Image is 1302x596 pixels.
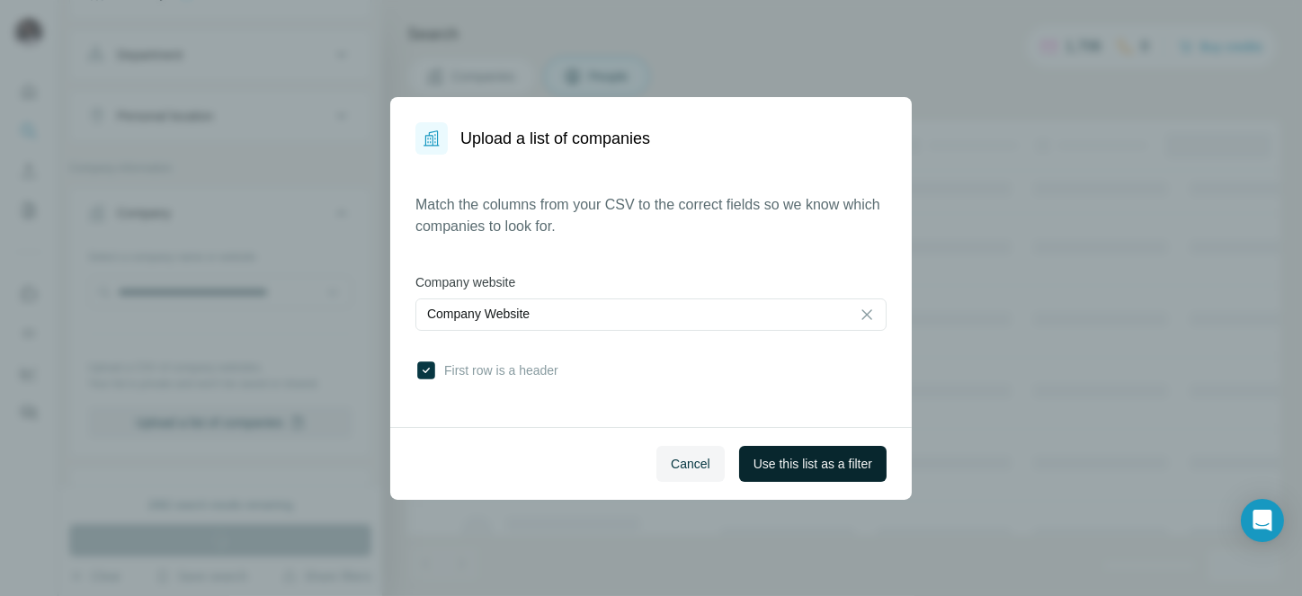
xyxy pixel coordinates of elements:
[754,455,872,473] span: Use this list as a filter
[415,273,887,291] label: Company website
[427,305,530,323] p: Company Website
[437,361,558,379] span: First row is a header
[671,455,710,473] span: Cancel
[460,126,650,151] h1: Upload a list of companies
[656,446,725,482] button: Cancel
[739,446,887,482] button: Use this list as a filter
[415,194,887,237] p: Match the columns from your CSV to the correct fields so we know which companies to look for.
[1241,499,1284,542] div: Open Intercom Messenger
